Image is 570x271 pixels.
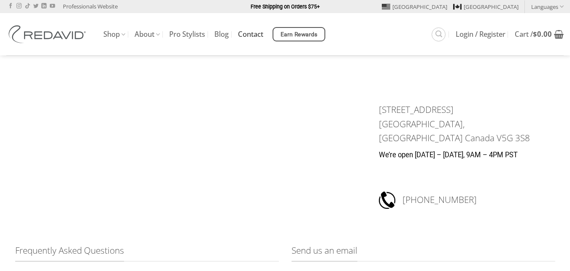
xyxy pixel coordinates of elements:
a: Pro Stylists [169,27,205,42]
span: Frequently Asked Questions [15,244,124,262]
a: Search [432,27,446,41]
span: Earn Rewards [281,30,318,39]
span: Login / Register [456,31,505,38]
span: Cart / [515,31,552,38]
a: Languages [531,0,564,13]
h3: [STREET_ADDRESS] [GEOGRAPHIC_DATA], [GEOGRAPHIC_DATA] Canada V5G 3S8 [379,103,533,145]
a: View cart [515,25,564,44]
a: Earn Rewards [273,27,325,41]
h3: [PHONE_NUMBER] [403,190,533,210]
a: Follow on Twitter [33,3,38,9]
span: Send us an email [292,244,357,262]
a: [GEOGRAPHIC_DATA] [453,0,519,13]
a: About [135,26,160,43]
a: Login / Register [456,27,505,42]
a: Contact [238,27,263,42]
strong: Free Shipping on Orders $75+ [251,3,320,10]
a: Follow on TikTok [25,3,30,9]
a: [GEOGRAPHIC_DATA] [382,0,447,13]
p: We’re open [DATE] – [DATE], 9AM – 4PM PST [379,150,533,161]
img: REDAVID Salon Products | United States [6,25,91,43]
a: Blog [214,27,229,42]
a: Follow on Facebook [8,3,13,9]
a: Follow on Instagram [16,3,22,9]
bdi: 0.00 [533,29,552,39]
a: Follow on YouTube [50,3,55,9]
a: Follow on LinkedIn [41,3,46,9]
a: Shop [103,26,125,43]
span: $ [533,29,537,39]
